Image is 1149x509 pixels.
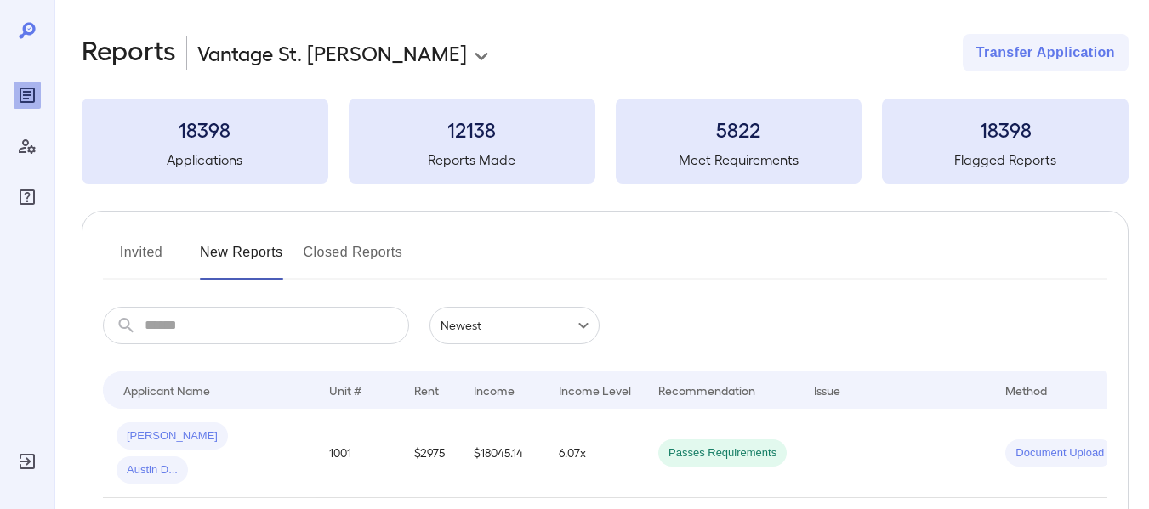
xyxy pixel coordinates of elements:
div: Applicant Name [123,380,210,400]
td: $2975 [401,409,460,498]
div: Reports [14,82,41,109]
div: Rent [414,380,441,400]
h5: Flagged Reports [882,150,1129,170]
h5: Meet Requirements [616,150,862,170]
button: New Reports [200,239,283,280]
h3: 18398 [82,116,328,143]
span: Document Upload [1005,445,1114,461]
h3: 12138 [349,116,595,143]
div: Income Level [559,380,631,400]
h2: Reports [82,34,176,71]
h5: Applications [82,150,328,170]
div: Unit # [329,380,361,400]
button: Transfer Application [963,34,1129,71]
div: Recommendation [658,380,755,400]
h3: 5822 [616,116,862,143]
div: Manage Users [14,133,41,160]
h5: Reports Made [349,150,595,170]
div: Method [1005,380,1047,400]
div: Issue [814,380,841,400]
span: [PERSON_NAME] [117,428,228,444]
span: Passes Requirements [658,445,787,461]
span: Austin D... [117,462,188,478]
div: Log Out [14,448,41,475]
button: Closed Reports [304,239,403,280]
td: 6.07x [545,409,645,498]
td: $18045.14 [460,409,545,498]
button: Invited [103,239,179,280]
h3: 18398 [882,116,1129,143]
p: Vantage St. [PERSON_NAME] [197,39,467,66]
summary: 18398Applications12138Reports Made5822Meet Requirements18398Flagged Reports [82,99,1129,184]
div: Newest [429,307,600,344]
td: 1001 [316,409,401,498]
div: Income [474,380,515,400]
div: FAQ [14,184,41,211]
